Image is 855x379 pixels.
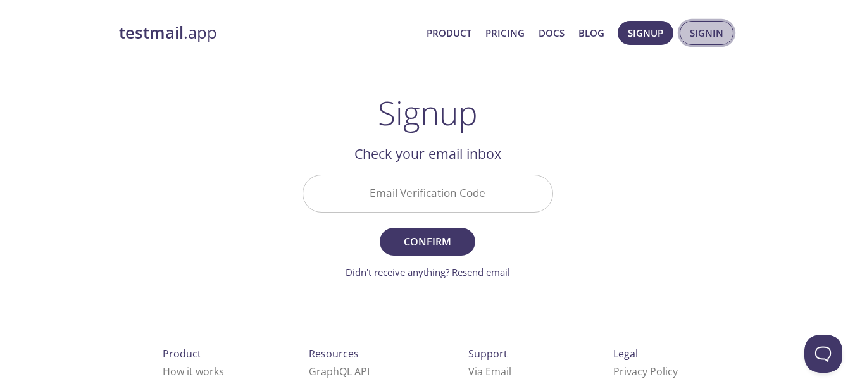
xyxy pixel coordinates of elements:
span: Signup [628,25,663,41]
a: Pricing [485,25,525,41]
a: Via Email [468,364,511,378]
button: Confirm [380,228,475,256]
span: Support [468,347,508,361]
a: Privacy Policy [613,364,678,378]
a: How it works [163,364,224,378]
span: Legal [613,347,638,361]
h2: Check your email inbox [303,143,553,165]
iframe: Help Scout Beacon - Open [804,335,842,373]
a: Blog [578,25,604,41]
a: Docs [539,25,565,41]
span: Resources [309,347,359,361]
h1: Signup [378,94,478,132]
a: testmail.app [119,22,416,44]
span: Product [163,347,201,361]
span: Confirm [394,233,461,251]
button: Signin [680,21,733,45]
button: Signup [618,21,673,45]
a: GraphQL API [309,364,370,378]
a: Product [427,25,471,41]
span: Signin [690,25,723,41]
strong: testmail [119,22,184,44]
a: Didn't receive anything? Resend email [346,266,510,278]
